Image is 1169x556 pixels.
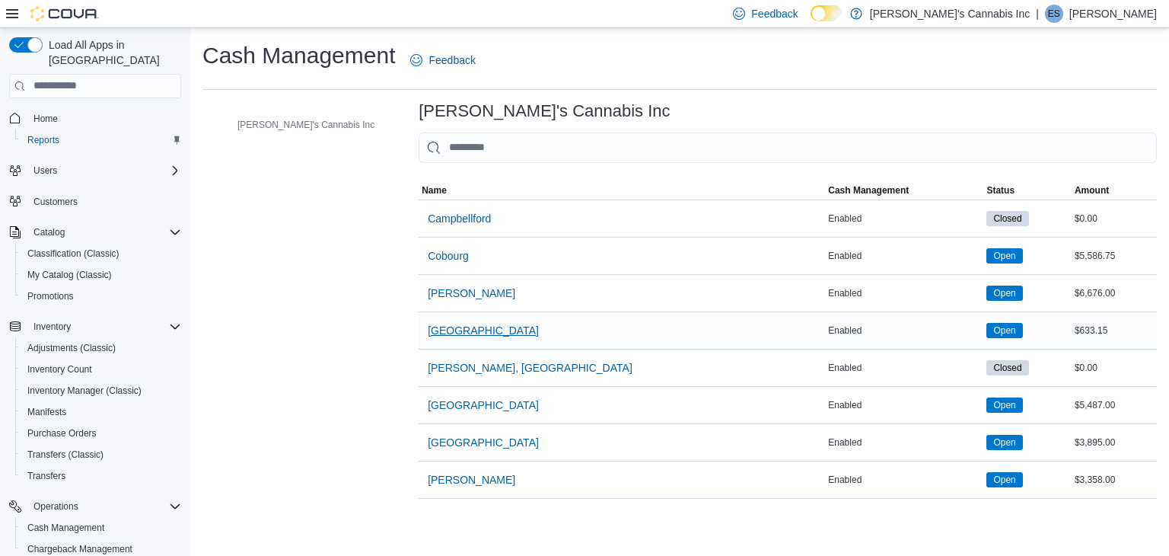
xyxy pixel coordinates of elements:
button: Transfers [15,465,187,487]
h1: Cash Management [202,40,395,71]
span: Reports [27,134,59,146]
span: Name [422,184,447,197]
button: Cash Management [825,181,983,200]
input: This is a search bar. As you type, the results lower in the page will automatically filter. [419,133,1157,163]
span: Campbellford [428,211,491,226]
span: Promotions [21,287,181,305]
span: Open [986,286,1022,301]
div: $5,487.00 [1072,396,1157,414]
span: Manifests [21,403,181,421]
a: Customers [27,193,84,211]
span: ES [1048,5,1060,23]
button: Classification (Classic) [15,243,187,264]
button: Transfers (Classic) [15,444,187,465]
span: Open [986,398,1022,413]
a: Purchase Orders [21,424,103,443]
div: Enabled [825,471,983,489]
span: Inventory [33,321,71,333]
span: Cash Management [21,519,181,537]
span: Inventory Manager (Classic) [27,385,142,397]
button: Users [27,161,63,180]
a: Reports [21,131,65,149]
span: Reports [21,131,181,149]
span: [GEOGRAPHIC_DATA] [428,398,539,413]
span: Open [986,248,1022,264]
button: Manifests [15,401,187,423]
button: Operations [27,497,84,516]
span: [PERSON_NAME] [428,286,515,301]
span: Closed [993,361,1021,375]
div: Enabled [825,321,983,340]
img: Cova [30,6,99,21]
span: Promotions [27,290,74,302]
a: Adjustments (Classic) [21,339,122,357]
button: Cobourg [422,241,475,271]
button: Campbellford [422,203,497,234]
span: Inventory Count [27,363,92,375]
span: Transfers [27,470,65,482]
div: Enabled [825,247,983,265]
span: Open [993,286,1015,300]
div: Enabled [825,359,983,377]
span: Chargeback Management [27,543,132,555]
div: Enabled [825,396,983,414]
button: Promotions [15,286,187,307]
span: Classification (Classic) [27,248,119,260]
span: Cash Management [27,522,104,534]
span: Feedback [751,6,798,21]
div: $0.00 [1072,209,1157,228]
span: [GEOGRAPHIC_DATA] [428,323,539,338]
span: My Catalog (Classic) [27,269,112,281]
span: Open [993,324,1015,337]
p: [PERSON_NAME]'s Cannabis Inc [870,5,1030,23]
span: Open [993,249,1015,263]
span: Home [27,109,181,128]
button: Purchase Orders [15,423,187,444]
span: Adjustments (Classic) [27,342,116,354]
input: Dark Mode [811,5,843,21]
button: Name [419,181,825,200]
span: Transfers [21,467,181,485]
p: [PERSON_NAME] [1069,5,1157,23]
span: Open [986,472,1022,487]
button: Users [3,160,187,181]
span: Closed [993,212,1021,225]
span: Manifests [27,406,66,418]
span: [PERSON_NAME]'s Cannabis Inc [237,119,374,131]
span: Home [33,113,58,125]
button: My Catalog (Classic) [15,264,187,286]
button: Home [3,107,187,129]
span: Closed [986,360,1028,375]
button: Reports [15,129,187,151]
h3: [PERSON_NAME]'s Cannabis Inc [419,102,670,120]
span: Inventory Manager (Classic) [21,382,181,400]
span: Open [993,398,1015,412]
span: Open [986,435,1022,450]
span: Cobourg [428,248,469,264]
button: Amount [1072,181,1157,200]
button: Inventory [27,318,77,336]
span: Operations [33,500,78,513]
span: Customers [33,196,78,208]
a: Inventory Count [21,360,98,379]
span: Amount [1075,184,1109,197]
span: Feedback [428,53,475,68]
span: Cash Management [828,184,909,197]
button: [GEOGRAPHIC_DATA] [422,427,545,458]
div: $3,895.00 [1072,433,1157,452]
button: Catalog [3,222,187,243]
span: Purchase Orders [21,424,181,443]
span: Status [986,184,1015,197]
span: Users [27,161,181,180]
div: Enabled [825,284,983,302]
div: Enabled [825,209,983,228]
a: Promotions [21,287,80,305]
div: $3,358.00 [1072,471,1157,489]
span: Catalog [33,226,65,238]
button: Status [983,181,1072,200]
span: Inventory [27,318,181,336]
button: Customers [3,190,187,212]
a: Cash Management [21,519,110,537]
span: [PERSON_NAME] [428,472,515,487]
